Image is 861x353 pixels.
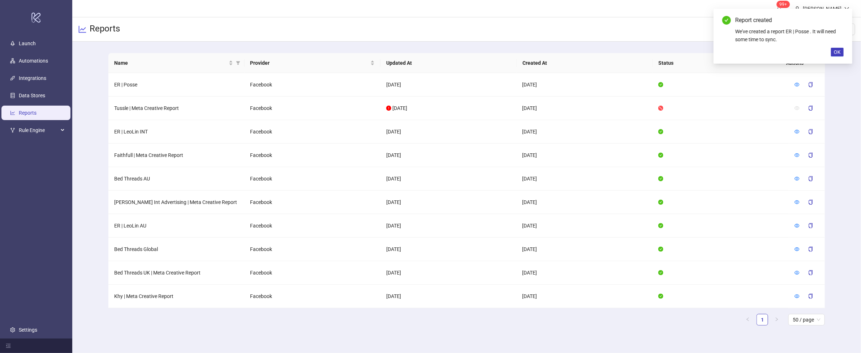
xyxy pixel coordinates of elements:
[834,49,841,55] span: OK
[722,16,731,25] span: check-circle
[831,48,844,56] button: OK
[735,27,844,43] div: We've created a report ER | Posse . It will need some time to sync.
[836,16,844,24] a: Close
[735,16,844,25] div: Report created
